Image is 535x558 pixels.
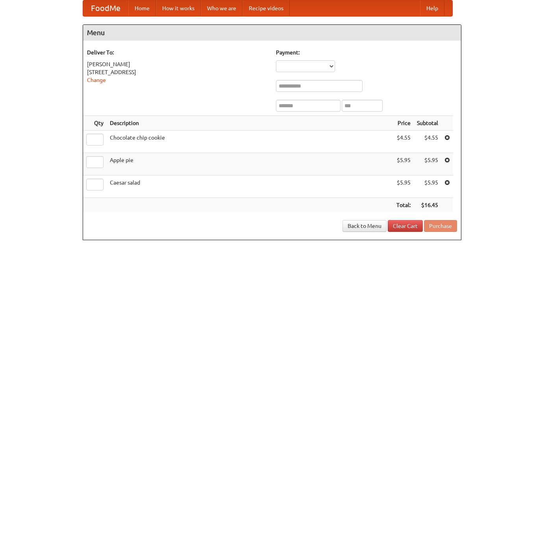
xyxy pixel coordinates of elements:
[393,175,414,198] td: $5.95
[243,0,290,16] a: Recipe videos
[393,131,414,153] td: $4.55
[414,116,441,131] th: Subtotal
[420,0,444,16] a: Help
[87,68,268,76] div: [STREET_ADDRESS]
[342,220,387,232] a: Back to Menu
[414,131,441,153] td: $4.55
[393,153,414,175] td: $5.95
[87,49,268,56] h5: Deliver To:
[393,198,414,213] th: Total:
[83,0,128,16] a: FoodMe
[83,116,107,131] th: Qty
[128,0,156,16] a: Home
[424,220,457,232] button: Purchase
[107,175,393,198] td: Caesar salad
[201,0,243,16] a: Who we are
[414,198,441,213] th: $16.45
[87,77,106,83] a: Change
[107,153,393,175] td: Apple pie
[393,116,414,131] th: Price
[87,60,268,68] div: [PERSON_NAME]
[83,25,461,41] h4: Menu
[156,0,201,16] a: How it works
[414,175,441,198] td: $5.95
[276,49,457,56] h5: Payment:
[107,116,393,131] th: Description
[414,153,441,175] td: $5.95
[107,131,393,153] td: Chocolate chip cookie
[388,220,423,232] a: Clear Cart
